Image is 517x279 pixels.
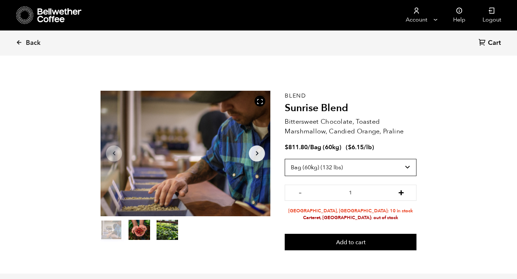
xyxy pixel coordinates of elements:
[488,39,501,47] span: Cart
[364,143,372,151] span: /lb
[308,143,310,151] span: /
[285,102,416,114] h2: Sunrise Blend
[285,143,308,151] bdi: 811.80
[285,208,416,214] li: [GEOGRAPHIC_DATA], [GEOGRAPHIC_DATA]: 10 in stock
[310,143,341,151] span: Bag (60kg)
[285,143,288,151] span: $
[295,188,304,195] button: -
[348,143,364,151] bdi: 6.15
[26,39,41,47] span: Back
[285,214,416,221] li: Carteret, [GEOGRAPHIC_DATA]: out of stock
[479,38,503,48] a: Cart
[285,234,416,250] button: Add to cart
[285,117,416,136] p: Bittersweet Chocolate, Toasted Marshmallow, Candied Orange, Praline
[346,143,374,151] span: ( )
[397,188,406,195] button: +
[348,143,351,151] span: $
